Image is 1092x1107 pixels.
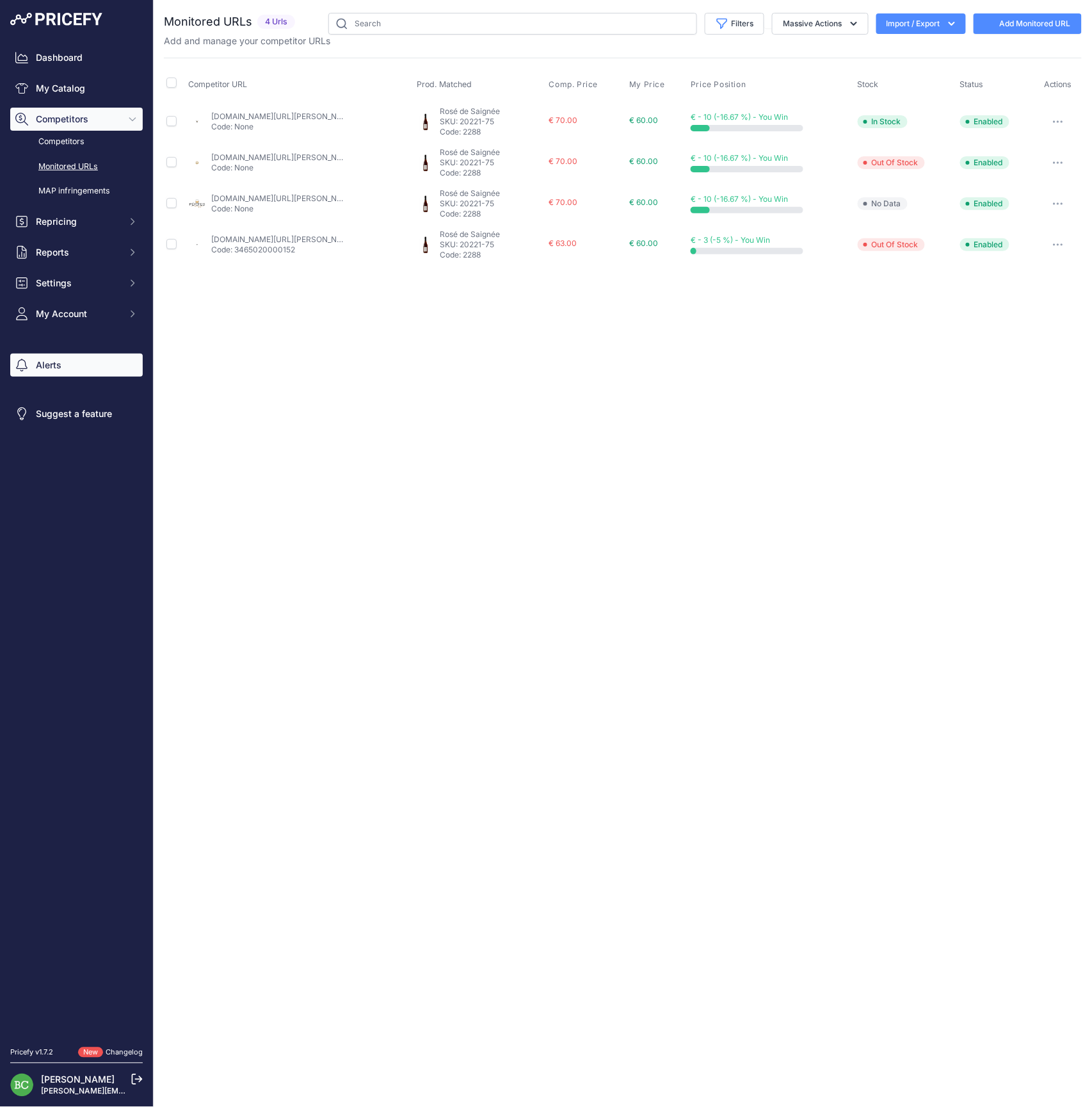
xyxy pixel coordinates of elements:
span: Enabled [960,156,1009,169]
span: € - 10 (-16.67 %) - You Win [691,194,788,204]
a: [PERSON_NAME][EMAIL_ADDRESS][DOMAIN_NAME][PERSON_NAME] [41,1086,301,1096]
span: In Stock [858,115,908,128]
span: Settings [36,277,120,290]
span: € 63.00 [549,238,577,248]
p: SKU: 20221-75 [440,199,539,209]
p: SKU: 20221-75 [440,117,539,127]
span: Prod. Matched [417,79,472,89]
span: € 70.00 [549,115,578,125]
span: Stock [858,79,879,89]
p: SKU: 20221-75 [440,240,539,250]
button: Reports [10,241,143,264]
span: € 60.00 [629,238,658,248]
span: Reports [36,246,120,259]
span: Status [960,79,984,89]
span: Enabled [960,115,1009,128]
span: Repricing [36,215,120,228]
p: Code: 2288 [440,168,539,178]
a: [DOMAIN_NAME][URL][PERSON_NAME] [211,193,356,203]
a: My Catalog [10,77,143,100]
p: Code: None [211,163,344,173]
span: Out Of Stock [858,238,925,251]
button: Competitors [10,108,143,131]
button: Settings [10,272,143,295]
a: Add Monitored URL [974,13,1082,34]
button: Comp. Price [549,79,601,90]
a: Alerts [10,354,143,377]
span: Rosé de Saignée [440,106,500,116]
p: SKU: 20221-75 [440,158,539,168]
a: MAP infringements [10,180,143,202]
span: € 60.00 [629,115,658,125]
span: My Account [36,307,120,320]
a: [DOMAIN_NAME][URL][PERSON_NAME] [211,234,356,244]
span: Price Position [691,79,746,90]
span: € 70.00 [549,156,578,166]
div: Pricefy v1.7.2 [10,1047,53,1058]
button: Repricing [10,210,143,233]
span: New [78,1047,103,1058]
p: Code: 2288 [440,250,539,260]
span: Competitor URL [188,79,247,89]
span: € - 10 (-16.67 %) - You Win [691,153,788,163]
p: Code: None [211,122,344,132]
p: Code: 2288 [440,209,539,219]
span: Rosé de Saignée [440,188,500,198]
h2: Monitored URLs [164,13,252,31]
input: Search [328,13,697,35]
button: My Price [629,79,668,90]
a: Suggest a feature [10,402,143,425]
span: Competitors [36,113,120,126]
a: [PERSON_NAME] [41,1074,115,1085]
a: [DOMAIN_NAME][URL][PERSON_NAME][PERSON_NAME][PERSON_NAME][PERSON_NAME] [211,111,542,121]
button: Massive Actions [772,13,869,35]
span: No Data [858,197,908,210]
span: Comp. Price [549,79,598,90]
span: My Price [629,79,665,90]
p: Code: None [211,204,344,214]
button: Filters [705,13,764,35]
p: Add and manage your competitor URLs [164,35,330,47]
span: Rosé de Saignée [440,147,500,157]
span: € 70.00 [549,197,578,207]
a: [DOMAIN_NAME][URL][PERSON_NAME][PERSON_NAME] [211,152,418,162]
button: My Account [10,302,143,325]
a: Dashboard [10,46,143,69]
p: Code: 3465020000152 [211,245,344,255]
span: 4 Urls [257,15,295,29]
span: Enabled [960,238,1009,251]
nav: Sidebar [10,46,143,1032]
span: Actions [1044,79,1072,89]
button: Price Position [691,79,748,90]
img: Pricefy Logo [10,13,102,26]
span: Out Of Stock [858,156,925,169]
span: € - 3 (-5 %) - You Win [691,235,770,245]
span: € 60.00 [629,197,658,207]
button: Import / Export [876,13,966,34]
a: Competitors [10,131,143,153]
span: € - 10 (-16.67 %) - You Win [691,112,788,122]
p: Code: 2288 [440,127,539,137]
span: Rosé de Saignée [440,229,500,239]
span: € 60.00 [629,156,658,166]
span: Enabled [960,197,1009,210]
a: Changelog [106,1048,143,1057]
a: Monitored URLs [10,156,143,178]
